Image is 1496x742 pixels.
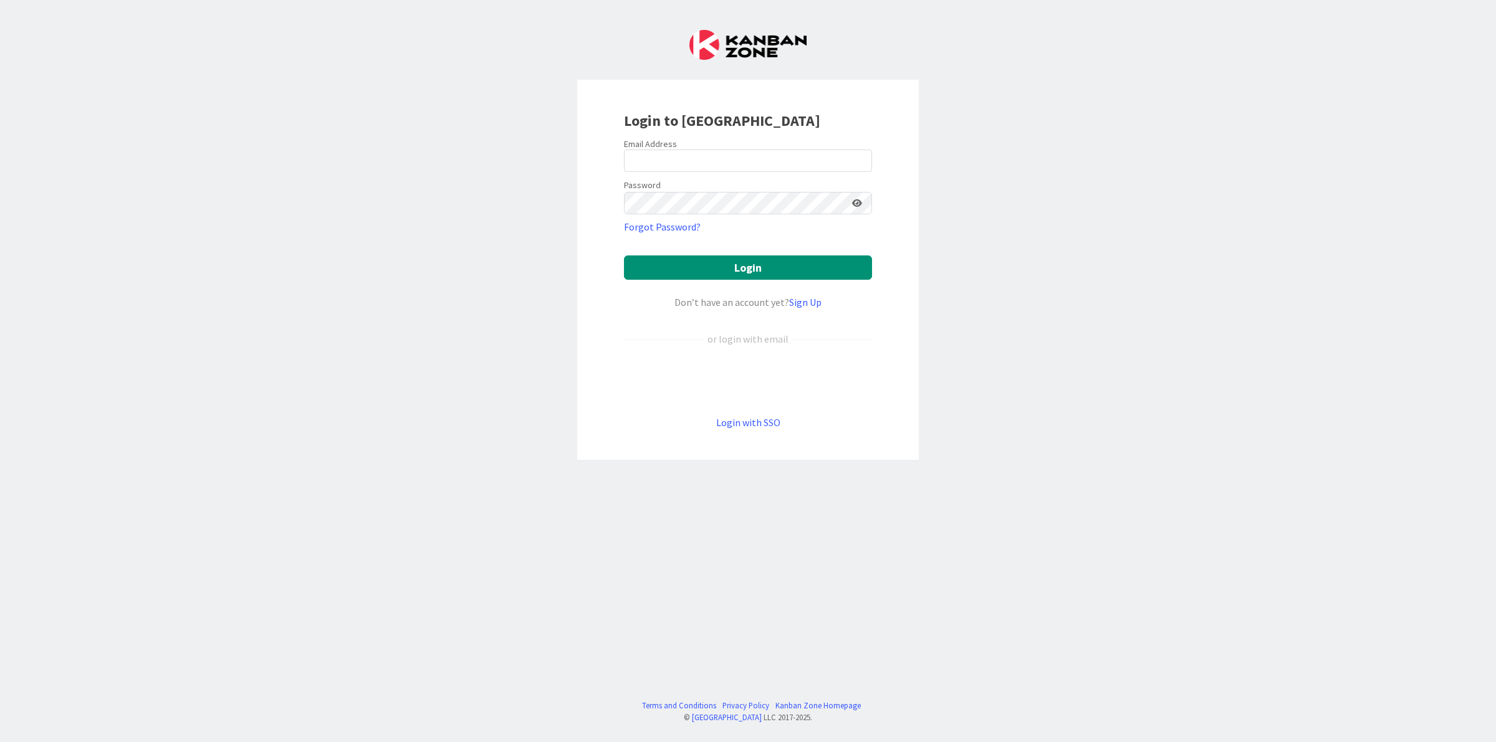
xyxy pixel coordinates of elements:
[642,700,716,711] a: Terms and Conditions
[689,30,807,60] img: Kanban Zone
[789,296,822,308] a: Sign Up
[624,255,872,280] button: Login
[624,179,661,192] label: Password
[692,712,762,722] a: [GEOGRAPHIC_DATA]
[722,700,769,711] a: Privacy Policy
[618,367,878,394] iframe: Kirjaudu Google-tilillä -painike
[624,111,820,130] b: Login to [GEOGRAPHIC_DATA]
[636,711,861,723] div: © LLC 2017- 2025 .
[704,331,792,346] div: or login with email
[624,138,677,150] label: Email Address
[624,219,701,234] a: Forgot Password?
[775,700,861,711] a: Kanban Zone Homepage
[716,416,780,429] a: Login with SSO
[624,295,872,310] div: Don’t have an account yet?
